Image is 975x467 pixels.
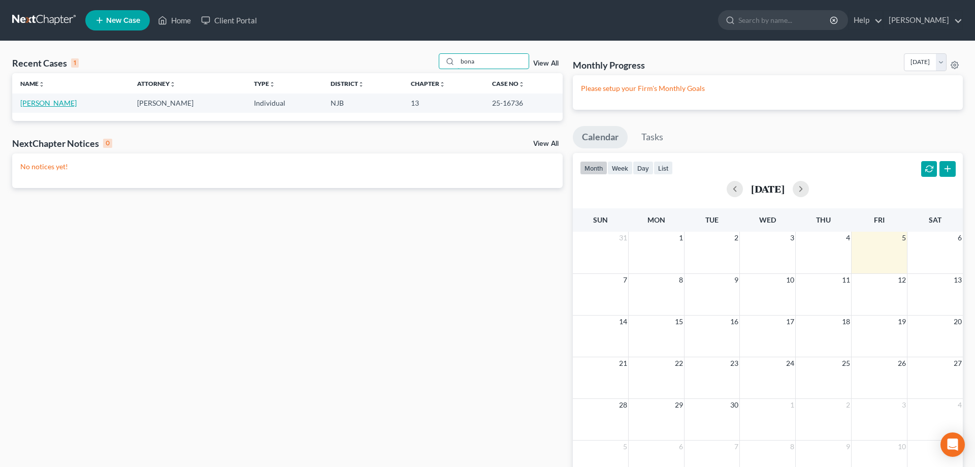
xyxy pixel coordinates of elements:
td: NJB [322,94,403,112]
a: Calendar [573,126,628,148]
i: unfold_more [39,81,45,87]
span: 31 [618,232,628,244]
span: Thu [816,215,831,224]
a: Typeunfold_more [254,80,275,87]
span: Fri [874,215,885,224]
p: No notices yet! [20,162,555,172]
h2: [DATE] [751,183,785,194]
a: Help [849,11,883,29]
span: 9 [733,274,739,286]
span: 15 [674,316,684,328]
input: Search by name... [458,54,529,69]
div: Open Intercom Messenger [940,432,965,457]
a: Attorneyunfold_more [137,80,176,87]
span: Mon [647,215,665,224]
span: 12 [897,274,907,286]
span: 14 [618,316,628,328]
span: 1 [678,232,684,244]
span: 8 [789,441,795,453]
span: 4 [957,399,963,411]
div: NextChapter Notices [12,137,112,149]
td: Individual [246,94,322,112]
span: 22 [674,357,684,369]
span: 24 [785,357,795,369]
span: 27 [953,357,963,369]
i: unfold_more [170,81,176,87]
a: View All [533,60,559,67]
a: Chapterunfold_more [411,80,445,87]
span: 7 [622,274,628,286]
span: 19 [897,316,907,328]
button: list [654,161,673,175]
div: 0 [103,139,112,148]
span: 16 [729,316,739,328]
span: 5 [622,441,628,453]
span: Sun [593,215,608,224]
a: [PERSON_NAME] [884,11,962,29]
a: Nameunfold_more [20,80,45,87]
span: 23 [729,357,739,369]
span: 2 [733,232,739,244]
span: 3 [789,232,795,244]
h3: Monthly Progress [573,59,645,71]
span: 21 [618,357,628,369]
a: [PERSON_NAME] [20,99,77,107]
span: 2 [845,399,851,411]
span: Tue [705,215,719,224]
a: View All [533,140,559,147]
span: 13 [953,274,963,286]
a: Case Nounfold_more [492,80,525,87]
span: 17 [785,316,795,328]
span: New Case [106,17,140,24]
span: 4 [845,232,851,244]
span: 29 [674,399,684,411]
span: 6 [678,441,684,453]
td: 25-16736 [484,94,562,112]
input: Search by name... [738,11,831,29]
span: 3 [901,399,907,411]
span: 11 [841,274,851,286]
span: 18 [841,316,851,328]
span: 9 [845,441,851,453]
span: 6 [957,232,963,244]
span: 28 [618,399,628,411]
a: Tasks [632,126,672,148]
button: week [607,161,633,175]
span: 10 [785,274,795,286]
td: [PERSON_NAME] [129,94,246,112]
td: 13 [403,94,484,112]
i: unfold_more [439,81,445,87]
span: 8 [678,274,684,286]
span: 1 [789,399,795,411]
span: 7 [733,441,739,453]
span: Sat [929,215,941,224]
span: 10 [897,441,907,453]
i: unfold_more [358,81,364,87]
p: Please setup your Firm's Monthly Goals [581,83,955,94]
a: Client Portal [196,11,262,29]
div: 1 [71,58,79,68]
span: 20 [953,316,963,328]
span: 5 [901,232,907,244]
a: Districtunfold_more [331,80,364,87]
span: 30 [729,399,739,411]
div: Recent Cases [12,57,79,69]
i: unfold_more [518,81,525,87]
button: month [580,161,607,175]
i: unfold_more [269,81,275,87]
span: Wed [759,215,776,224]
span: 26 [897,357,907,369]
button: day [633,161,654,175]
span: 25 [841,357,851,369]
a: Home [153,11,196,29]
